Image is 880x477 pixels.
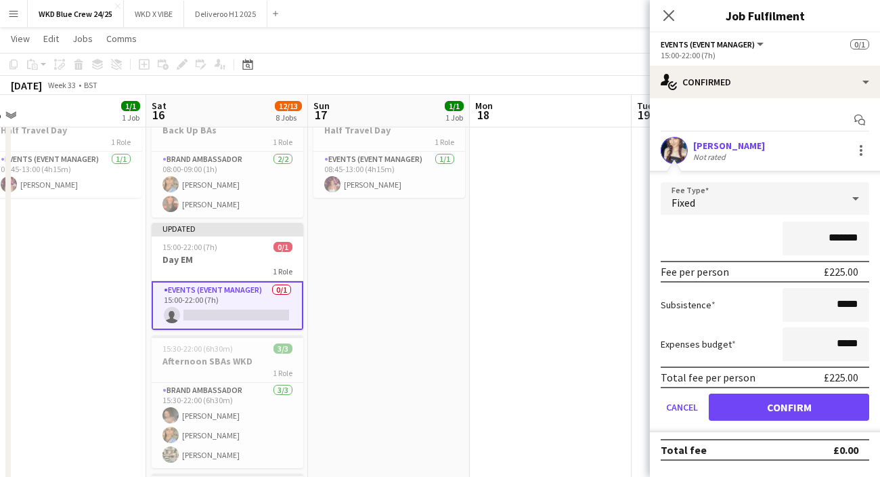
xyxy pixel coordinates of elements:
span: Comms [106,33,137,45]
span: 1 Role [435,137,454,147]
div: Total fee per person [661,371,755,384]
span: Mon [475,100,493,112]
span: 1 Role [273,137,292,147]
span: 0/1 [850,39,869,49]
h3: Job Fulfilment [650,7,880,24]
div: Updated [152,223,303,234]
span: View [11,33,30,45]
div: 1 Job [122,112,139,123]
span: Edit [43,33,59,45]
span: 1 Role [273,368,292,378]
span: 19 [635,107,653,123]
app-card-role: Brand Ambassador2/208:00-09:00 (1h)[PERSON_NAME][PERSON_NAME] [152,152,303,217]
span: 1/1 [121,101,140,111]
app-job-card: Updated15:00-22:00 (7h)0/1Day EM1 RoleEvents (Event Manager)0/115:00-22:00 (7h) [152,223,303,330]
span: 12/13 [275,101,302,111]
span: 0/1 [273,242,292,252]
a: View [5,30,35,47]
div: Fee per person [661,265,729,278]
span: Tue [637,100,653,112]
h3: Afternoon SBAs WKD [152,355,303,367]
app-card-role: Brand Ambassador3/315:30-22:00 (6h30m)[PERSON_NAME][PERSON_NAME][PERSON_NAME] [152,383,303,468]
app-job-card: 08:00-09:00 (1h)2/2Back Up BAs1 RoleBrand Ambassador2/208:00-09:00 (1h)[PERSON_NAME][PERSON_NAME] [152,104,303,217]
div: £225.00 [824,265,858,278]
div: Not rated [693,152,728,162]
span: Events (Event Manager) [661,39,755,49]
button: Confirm [709,394,869,421]
span: Jobs [72,33,93,45]
span: Sat [152,100,167,112]
div: Total fee [661,443,707,457]
h3: Half Travel Day [313,124,465,136]
button: Deliveroo H1 2025 [184,1,267,27]
button: Cancel [661,394,703,421]
h3: Back Up BAs [152,124,303,136]
div: BST [84,80,97,90]
a: Comms [101,30,142,47]
h3: Day EM [152,253,303,266]
div: [PERSON_NAME] [693,140,765,152]
button: Events (Event Manager) [661,39,766,49]
app-job-card: 08:45-13:00 (4h15m)1/1Half Travel Day1 RoleEvents (Event Manager)1/108:45-13:00 (4h15m)[PERSON_NAME] [313,104,465,198]
span: 15:00-22:00 (7h) [162,242,217,252]
div: 8 Jobs [276,112,301,123]
div: [DATE] [11,79,42,92]
span: 16 [150,107,167,123]
app-job-card: 15:30-22:00 (6h30m)3/3Afternoon SBAs WKD1 RoleBrand Ambassador3/315:30-22:00 (6h30m)[PERSON_NAME]... [152,335,303,468]
span: 1 Role [273,266,292,276]
a: Jobs [67,30,98,47]
span: 1/1 [445,101,464,111]
div: £0.00 [833,443,858,457]
span: 15:30-22:00 (6h30m) [162,344,233,354]
div: 1 Job [445,112,463,123]
div: Confirmed [650,66,880,98]
label: Subsistence [661,299,716,311]
span: Sun [313,100,330,112]
span: Fixed [672,196,695,209]
app-card-role: Events (Event Manager)0/115:00-22:00 (7h) [152,281,303,330]
div: 15:00-22:00 (7h) [661,50,869,60]
div: £225.00 [824,371,858,384]
label: Expenses budget [661,338,736,350]
span: 3/3 [273,344,292,354]
span: 18 [473,107,493,123]
span: 1 Role [111,137,131,147]
span: 17 [311,107,330,123]
app-card-role: Events (Event Manager)1/108:45-13:00 (4h15m)[PERSON_NAME] [313,152,465,198]
button: WKD X VIBE [124,1,184,27]
a: Edit [38,30,64,47]
span: Week 33 [45,80,79,90]
button: WKD Blue Crew 24/25 [28,1,124,27]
